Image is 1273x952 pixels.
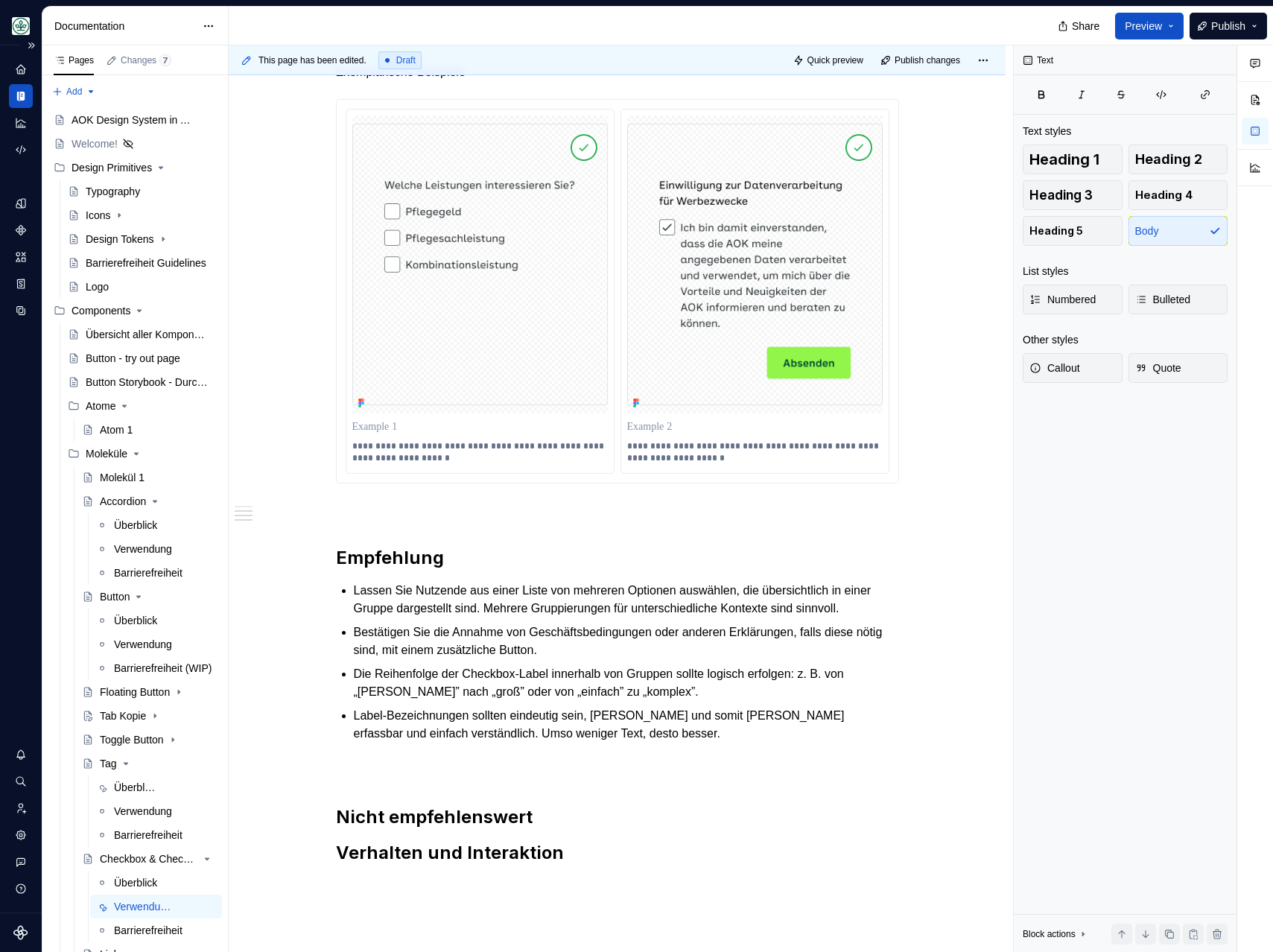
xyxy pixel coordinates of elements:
[114,613,157,628] div: Überblick
[62,275,222,299] a: Logo
[336,805,899,829] h2: Nicht empfehlenswert
[876,50,967,71] button: Publish changes
[100,494,146,509] div: Accordion
[72,136,118,151] div: Welcome!
[1050,13,1109,39] button: Share
[62,323,222,346] a: Übersicht aller Komponenten
[1029,223,1083,238] span: Heading 5
[354,623,899,659] p: Bestätigen Sie die Annahme von Geschäftsbedingungen oder anderen Erklärungen, falls diese nötig s...
[48,108,222,132] a: AOK Design System in Arbeit
[336,546,899,570] h2: Empfehlung
[1023,180,1123,210] button: Heading 3
[100,685,170,699] div: Floating Button
[76,728,222,752] a: Toggle Button
[12,17,30,35] img: df5db9ef-aba0-4771-bf51-9763b7497661.png
[48,81,101,102] button: Add
[9,850,33,874] button: Contact support
[9,138,33,162] a: Code automation
[396,54,416,66] span: Draft
[354,665,899,701] p: Die Reihenfolge der Checkbox-Label innerhalb von Gruppen sollte logisch erfolgen: z. B. von „[PER...
[100,422,133,437] div: Atom 1
[1125,19,1162,34] span: Preview
[9,84,33,108] a: Documentation
[9,191,33,215] a: Design tokens
[62,180,222,203] a: Typography
[48,299,222,323] div: Components
[1023,124,1071,139] div: Text styles
[9,796,33,820] a: Invite team
[1135,188,1193,203] span: Heading 4
[1023,145,1123,174] button: Heading 1
[90,895,222,918] a: Verwendung
[9,218,33,242] a: Components
[72,112,194,127] div: AOK Design System in Arbeit
[48,156,222,180] div: Design Primitives
[86,375,209,390] div: Button Storybook - Durchstich!
[62,346,222,370] a: Button - try out page
[9,245,33,269] div: Assets
[354,582,899,618] p: Lassen Sie Nutzende aus einer Liste von mehreren Optionen auswählen, die übersichtlich in einer G...
[100,470,145,485] div: Molekül 1
[1023,216,1123,246] button: Heading 5
[100,732,164,747] div: Toggle Button
[1135,292,1191,307] span: Bulleted
[114,518,157,533] div: Überblick
[90,871,222,895] a: Überblick
[100,589,130,604] div: Button
[114,899,171,914] div: Verwendung
[1128,285,1228,314] button: Bulleted
[258,54,366,66] span: This page has been edited.
[86,279,109,294] div: Logo
[100,851,198,866] div: Checkbox & Checkbox Group
[13,925,28,940] svg: Supernova Logo
[114,780,156,795] div: Überblick
[86,184,140,199] div: Typography
[1128,180,1228,210] button: Heading 4
[114,828,182,842] div: Barrierefreiheit
[90,656,222,680] a: Barrierefreiheit (WIP)
[9,823,33,847] a: Settings
[90,537,222,561] a: Verwendung
[1072,19,1099,34] span: Share
[76,466,222,489] a: Molekül 1
[86,351,180,366] div: Button - try out page
[72,303,130,318] div: Components
[76,752,222,775] a: Tag
[354,707,899,743] p: Label-Bezeichnungen sollten eindeutig sein, [PERSON_NAME] und somit [PERSON_NAME] erfassbar und e...
[1190,13,1267,39] button: Publish
[114,923,182,938] div: Barrierefreiheit
[100,708,146,723] div: Tab Kopie
[1023,264,1068,279] div: List styles
[62,251,222,275] a: Barrierefreiheit Guidelines
[62,442,222,466] div: Moleküle
[9,57,33,81] a: Home
[114,804,172,819] div: Verwendung
[62,227,222,251] a: Design Tokens
[86,446,127,461] div: Moleküle
[121,54,171,66] div: Changes
[9,111,33,135] a: Analytics
[76,418,222,442] a: Atom 1
[90,799,222,823] a: Verwendung
[76,847,222,871] a: Checkbox & Checkbox Group
[90,632,222,656] a: Verwendung
[1115,13,1184,39] button: Preview
[54,19,195,34] div: Documentation
[9,272,33,296] a: Storybook stories
[114,875,157,890] div: Überblick
[62,394,222,418] div: Atome
[9,299,33,323] a: Data sources
[9,743,33,767] div: Notifications
[86,327,209,342] div: Übersicht aller Komponenten
[9,769,33,793] div: Search ⌘K
[114,661,212,676] div: Barrierefreiheit (WIP)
